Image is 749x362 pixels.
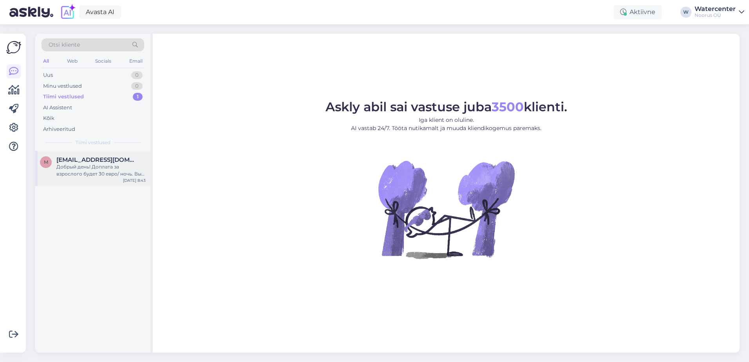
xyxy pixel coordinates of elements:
[695,12,736,18] div: Noorus OÜ
[43,104,72,112] div: AI Assistent
[94,56,113,66] div: Socials
[695,6,736,12] div: Watercenter
[56,163,146,177] div: Добрый день! Доплата за взрослого будет 30 евро/ ночь. Вы Желаете раздельные кровати в номере?
[49,41,80,49] span: Otsi kliente
[376,139,517,280] img: No Chat active
[56,156,138,163] span: mallek1@mail.ru
[60,4,76,20] img: explore-ai
[65,56,79,66] div: Web
[326,116,567,132] p: Iga klient on oluline. AI vastab 24/7. Tööta nutikamalt ja muuda kliendikogemus paremaks.
[42,56,51,66] div: All
[6,40,21,55] img: Askly Logo
[131,82,143,90] div: 0
[326,99,567,114] span: Askly abil sai vastuse juba klienti.
[43,114,54,122] div: Kõik
[43,125,75,133] div: Arhiveeritud
[43,82,82,90] div: Minu vestlused
[680,7,691,18] div: W
[76,139,110,146] span: Tiimi vestlused
[614,5,662,19] div: Aktiivne
[43,71,53,79] div: Uus
[44,159,48,165] span: m
[133,93,143,101] div: 1
[43,93,84,101] div: Tiimi vestlused
[123,177,146,183] div: [DATE] 8:43
[128,56,144,66] div: Email
[79,5,121,19] a: Avasta AI
[131,71,143,79] div: 0
[492,99,524,114] b: 3500
[695,6,744,18] a: WatercenterNoorus OÜ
